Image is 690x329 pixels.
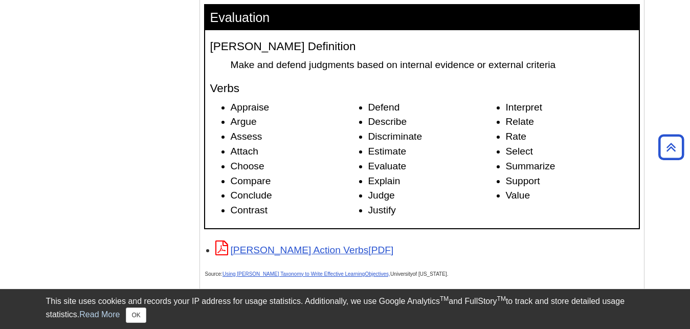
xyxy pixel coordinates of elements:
li: Argue [231,115,359,129]
sup: TM [497,295,506,302]
li: Explain [368,174,496,189]
li: Summarize [506,159,634,174]
li: Assess [231,129,359,144]
li: Rate [506,129,634,144]
li: Evaluate [368,159,496,174]
button: Close [126,308,146,323]
li: Describe [368,115,496,129]
span: Objectives, [365,271,390,277]
li: Attach [231,144,359,159]
li: Contrast [231,203,359,218]
li: Interpret [506,100,634,115]
li: Defend [368,100,496,115]
a: Using [PERSON_NAME] Taxonomy to Write Effective Learning [222,271,365,277]
li: Appraise [231,100,359,115]
span: Source: [205,271,365,277]
li: Value [506,188,634,203]
a: Read More [79,310,120,319]
li: Discriminate [368,129,496,144]
a: Back to Top [655,140,687,154]
dd: Make and defend judgments based on internal evidence or external criteria [231,58,634,72]
h4: [PERSON_NAME] Definition [210,40,634,53]
li: Judge [368,188,496,203]
li: Select [506,144,634,159]
li: Support [506,174,634,189]
a: Objectives, [365,267,390,278]
li: Compare [231,174,359,189]
h3: Evaluation [205,5,639,30]
a: Link opens in new window [215,245,394,255]
span: of [US_STATE]. [413,271,449,277]
li: Justify [368,203,496,218]
li: Choose [231,159,359,174]
h4: Verbs [210,82,634,95]
span: University [390,271,413,277]
div: This site uses cookies and records your IP address for usage statistics. Additionally, we use Goo... [46,295,644,323]
li: Relate [506,115,634,129]
sup: TM [440,295,449,302]
li: Conclude [231,188,359,203]
li: Estimate [368,144,496,159]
